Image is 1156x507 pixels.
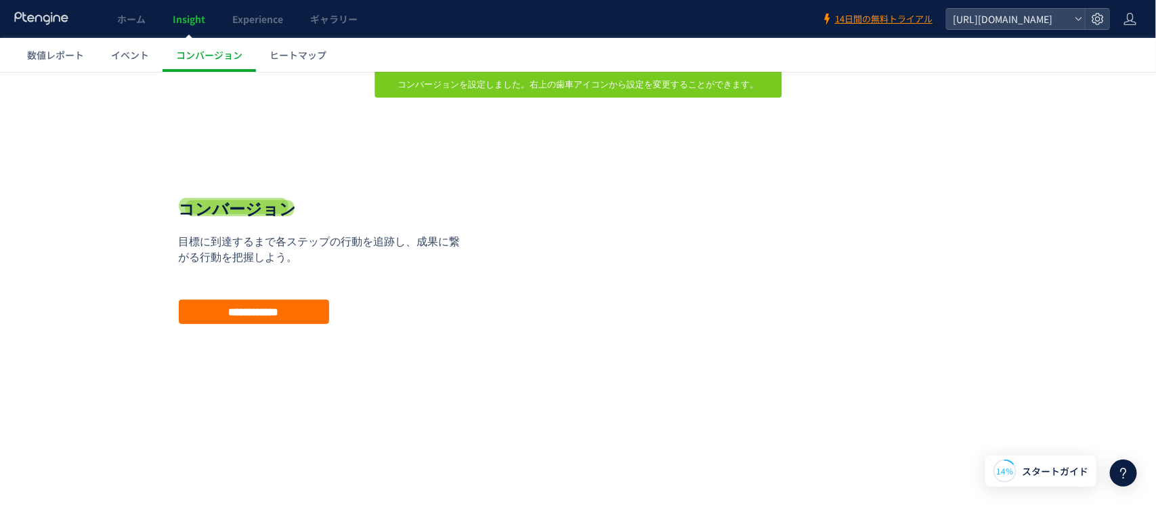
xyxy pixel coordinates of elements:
[270,48,326,62] span: ヒートマップ
[117,12,146,26] span: ホーム
[997,465,1014,476] span: 14%
[111,48,149,62] span: イベント
[27,48,84,62] span: 数値レポート
[1022,464,1088,479] span: スタートガイド
[821,13,933,26] a: 14日間の無料トライアル
[949,9,1069,29] span: [URL][DOMAIN_NAME]
[232,12,283,26] span: Experience
[176,48,242,62] span: コンバージョン
[173,12,205,26] span: Insight
[310,12,358,26] span: ギャラリー
[835,13,933,26] span: 14日間の無料トライアル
